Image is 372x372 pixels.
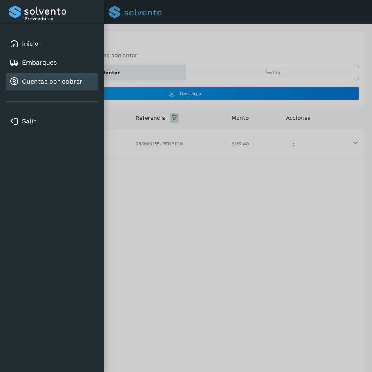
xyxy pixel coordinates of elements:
p: Proveedores [24,16,95,21]
a: Inicio [22,40,39,47]
div: Cuentas por cobrar [6,73,98,90]
div: Salir [6,113,98,130]
div: Embarques [6,54,98,71]
a: Cuentas por cobrar [22,78,82,85]
a: Embarques [22,59,57,66]
div: Inicio [6,35,98,52]
a: Salir [22,117,36,125]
